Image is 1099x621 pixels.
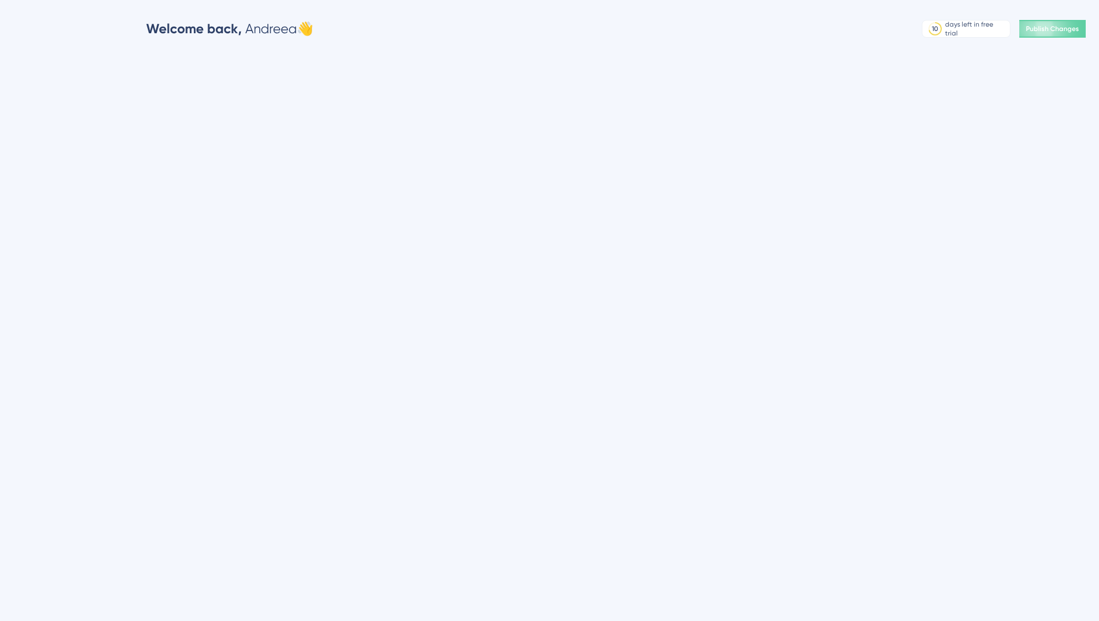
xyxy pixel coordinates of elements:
span: Welcome back, [146,20,242,37]
div: 10 [932,24,938,33]
button: Publish Changes [1019,20,1086,38]
div: days left in free trial [945,20,1007,38]
div: Andreea 👋 [146,20,313,38]
span: Publish Changes [1026,24,1079,33]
